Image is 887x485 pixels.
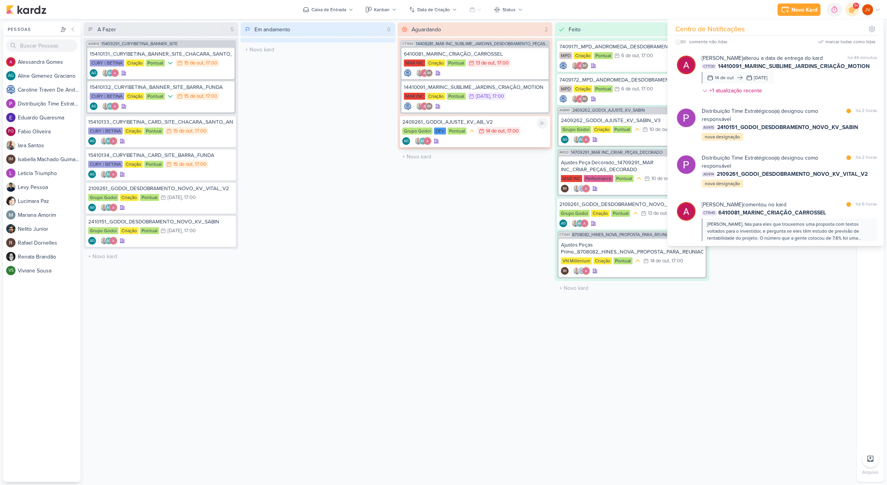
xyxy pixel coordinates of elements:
[825,38,876,45] div: marcar todas como lidas
[404,69,412,77] img: Caroline Traven De Andrade
[639,87,653,92] div: , 17:00
[591,210,610,217] div: Criação
[495,61,509,66] div: , 17:00
[702,125,716,130] span: AG915
[420,69,428,77] img: Alessandra Gomes
[88,204,96,211] div: Criador(a): Aline Gimenez Graciano
[675,24,745,34] div: Centro de Notificações
[581,95,588,103] div: Isabella Machado Guimarães
[85,251,237,262] input: + Novo kard
[561,222,566,226] p: AG
[702,55,743,61] b: [PERSON_NAME]
[559,52,572,59] div: MPD
[559,62,567,70] img: Caroline Traven De Andrade
[717,123,858,131] span: 2410151_GODOI_DESDOBRAMENTO_NOVO_KV_SABIN
[562,138,567,142] p: AG
[182,195,196,200] div: , 17:00
[576,220,584,227] div: Aline Gimenez Graciano
[559,95,567,103] img: Caroline Traven De Andrade
[571,150,663,155] span: 14709291_MAR INC_CRIAR_PEÇAS_DECORADO
[854,3,858,9] span: 9+
[578,222,583,226] p: AG
[108,71,113,75] p: AG
[140,227,159,234] div: Pontual
[18,183,80,191] div: L e v y P e s s o a
[702,64,716,69] span: CT1730
[561,159,703,173] div: Ajustes Peça Decorado_14709291_MAR INC_CRIAR_PEÇAS_DECORADO
[778,3,820,16] button: Novo Kard
[490,94,504,99] div: , 17:00
[87,42,100,46] span: AG908
[384,26,394,34] div: 0
[124,161,143,168] div: Criação
[100,170,108,178] img: Iara Santos
[100,102,119,110] div: Colaboradores: Iara Santos, Aline Gimenez Graciano, Alessandra Gomes
[677,202,696,221] img: Alessandra Gomes
[416,102,424,110] img: Iara Santos
[559,201,705,208] div: 2109261_GODOI_DESDOBRAMENTO_NOVO_KV_VITAL
[559,220,567,227] div: Criador(a): Aline Gimenez Graciano
[571,220,579,227] img: Iara Santos
[105,204,113,211] div: Aline Gimenez Graciano
[702,107,842,123] div: o(a) designou como responsável
[6,196,15,206] img: Lucimara Paz
[404,69,412,77] div: Criador(a): Caroline Traven De Andrade
[573,267,581,275] img: Iara Santos
[561,136,569,143] div: Criador(a): Aline Gimenez Graciano
[6,238,15,247] img: Rafael Dornelles
[88,128,123,134] div: CURY | BETINA
[18,253,80,261] div: R e n a t a B r a n d ã o
[6,5,46,14] img: kardz.app
[18,197,80,205] div: L u c i m a r a P a z
[702,201,743,208] b: [PERSON_NAME]
[18,267,80,275] div: V i v i a n e S o u s a
[8,129,14,134] p: FO
[88,237,96,245] div: Aline Gimenez Graciano
[98,237,117,245] div: Colaboradores: Iara Santos, Aline Gimenez Graciano, Alessandra Gomes
[414,69,433,77] div: Colaboradores: Iara Santos, Alessandra Gomes, Isabella Machado Guimarães
[582,185,590,192] img: Alessandra Gomes
[6,85,15,94] img: Caroline Traven De Andrade
[718,209,826,217] span: 6410081_MARINC_CRIAÇÃO_CARROSSEL
[402,137,410,145] div: Aline Gimenez Graciano
[559,77,705,83] div: 7409172_MPD_ANDROMEDA_DESDOBRAMENTO_INSTITUCIONAL_LOCALIZAÇÃO
[561,257,592,264] div: VN Millenium
[203,94,217,99] div: , 17:00
[559,95,567,103] div: Criador(a): Caroline Traven De Andrade
[120,227,138,234] div: Criação
[635,175,643,182] div: Prioridade Média
[399,151,551,162] input: + Novo kard
[98,170,117,178] div: Colaboradores: Iara Santos, Aline Gimenez Graciano, Alessandra Gomes
[105,237,113,245] div: Aline Gimenez Graciano
[447,60,466,66] div: Pontual
[6,252,15,261] img: Renata Brandão
[702,201,786,209] div: comentou no kard
[621,87,639,92] div: 6 de out
[404,140,409,143] p: AG
[639,53,653,58] div: , 17:00
[572,233,673,237] span: 8708082_HINES_NOVA_PROPOSTA_PARA_REUNIAO
[402,128,432,134] div: Grupo Godoi
[404,93,425,100] div: MAR INC
[88,119,234,126] div: 15410133_CURY|BETINA_CARD_SITE_CHACARA_SANTO_ANTONIO
[91,105,96,109] p: AG
[100,237,108,245] img: Iara Santos
[569,95,588,103] div: Colaboradores: Iara Santos, Alessandra Gomes, Isabella Machado Guimarães
[90,60,124,66] div: CURY | BETINA
[9,157,13,162] p: IM
[144,128,163,134] div: Pontual
[203,61,217,66] div: , 17:00
[583,97,586,101] p: IM
[702,155,771,161] b: Distribuição Time Estratégico
[420,140,426,143] p: AG
[848,54,877,62] div: há 46 minutos
[569,220,588,227] div: Colaboradores: Iara Santos, Aline Gimenez Graciano, Alessandra Gomes
[98,204,117,211] div: Colaboradores: Iara Santos, Aline Gimenez Graciano, Alessandra Gomes
[571,136,590,143] div: Colaboradores: Iara Santos, Aline Gimenez Graciano, Alessandra Gomes
[242,44,394,55] input: + Novo kard
[594,52,613,59] div: Pontual
[88,218,234,225] div: 2410151_GODOI_DESDOBRAMENTO_NOVO_KV_SABIN
[402,137,410,145] div: Criador(a): Aline Gimenez Graciano
[88,170,96,178] div: Criador(a): Aline Gimenez Graciano
[18,239,80,247] div: R a f a e l D o r n e l l e s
